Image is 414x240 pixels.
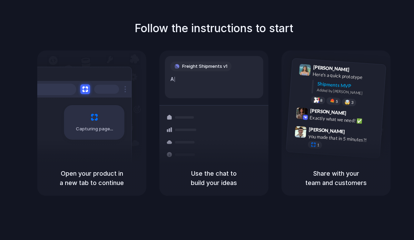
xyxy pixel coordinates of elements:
[313,63,349,73] span: [PERSON_NAME]
[168,169,260,187] h5: Use the chat to build your ideas
[336,100,338,103] span: 5
[351,101,354,104] span: 3
[317,87,380,97] div: Added by [PERSON_NAME]
[320,99,323,102] span: 8
[174,76,176,82] span: |
[308,133,377,145] div: you made that in 5 minutes?!
[352,67,366,75] span: 9:41 AM
[182,63,227,70] span: Freight Shipments v1
[313,71,382,82] div: Here's a quick prototype
[170,75,258,83] div: A
[309,126,345,136] span: [PERSON_NAME]
[290,169,382,187] h5: Share with your team and customers
[348,110,363,119] span: 9:42 AM
[135,20,293,37] h1: Follow the instructions to start
[345,100,351,105] div: 🤯
[309,114,378,126] div: Exactly what we need! ✅
[317,80,381,92] div: Shipments MVP
[76,126,114,132] span: Capturing page
[317,143,319,147] span: 1
[46,169,138,187] h5: Open your product in a new tab to continue
[310,107,346,117] span: [PERSON_NAME]
[347,129,361,137] span: 9:47 AM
